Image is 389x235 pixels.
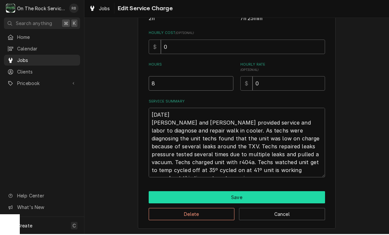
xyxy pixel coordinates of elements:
span: C [73,223,76,230]
div: On The Rock Services's Avatar [6,5,15,14]
div: RB [69,5,78,14]
span: 7h 25min [240,16,262,22]
span: Search anything [16,21,52,28]
a: Go to Help Center [4,191,80,202]
span: Create [17,224,32,229]
span: ⌘ [64,21,68,28]
span: Help Center [17,193,76,200]
div: $ [149,41,161,55]
div: [object Object] [149,63,233,92]
div: Button Group [149,192,325,221]
div: Ray Beals's Avatar [69,5,78,14]
span: Jobs [17,58,77,65]
div: [object Object] [240,63,325,92]
span: K [73,21,76,28]
span: ( optional ) [240,69,259,73]
label: Service Summary [149,100,325,105]
span: Edit Service Charge [116,5,173,14]
div: O [6,5,15,14]
div: Button Group Row [149,204,325,221]
div: Button Group Row [149,192,325,204]
div: On The Rock Services [17,6,66,13]
textarea: [DATE] [PERSON_NAME] and [PERSON_NAME] provided service and labor to diagnose and repair walk in ... [149,109,325,178]
span: Calendar [17,46,77,53]
span: ( optional ) [175,32,194,36]
a: Jobs [4,56,80,67]
span: Total Time Logged [240,15,325,23]
a: Calendar [4,44,80,55]
span: Pricebook [17,81,67,88]
a: Jobs [86,4,113,15]
div: Hourly Cost [149,31,325,55]
button: Delete [149,209,235,221]
a: Clients [4,67,80,78]
span: What's New [17,205,76,212]
button: Search anything⌘K [4,18,80,30]
a: Go to Pricebook [4,79,80,90]
span: Home [17,35,77,42]
a: Home [4,33,80,44]
div: Service Summary [149,100,325,178]
span: 2h [149,16,155,22]
button: Save [149,192,325,204]
label: Hours [149,63,233,73]
span: Jobs [99,6,110,13]
label: Hourly Rate [240,63,325,73]
span: Clients [17,69,77,76]
button: Cancel [239,209,325,221]
a: Go to What's New [4,203,80,214]
span: Est. Job Duration [149,15,233,23]
div: $ [240,77,253,92]
label: Hourly Cost [149,31,325,37]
